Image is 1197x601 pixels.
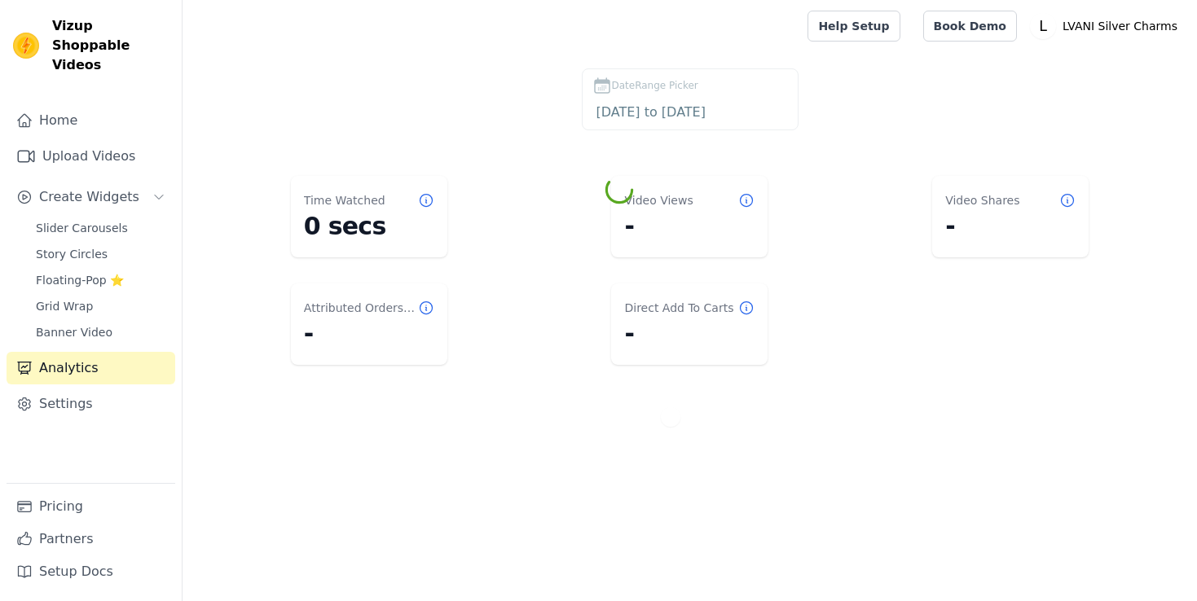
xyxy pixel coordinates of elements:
a: Book Demo [923,11,1017,42]
button: Create Widgets [7,181,175,213]
dt: Direct Add To Carts [624,300,733,316]
dt: Time Watched [304,192,385,208]
dd: - [304,319,434,349]
a: Setup Docs [7,555,175,588]
dt: Attributed Orders Count [304,300,418,316]
p: LVANI Silver Charms [1056,11,1184,41]
a: Home [7,104,175,137]
span: Create Widgets [39,187,139,207]
span: Banner Video [36,324,112,340]
dd: - [624,212,755,241]
a: Analytics [7,352,175,384]
span: Story Circles [36,246,108,262]
a: Help Setup [808,11,900,42]
a: Settings [7,388,175,420]
dd: 0 secs [304,212,434,241]
dd: - [624,319,755,349]
text: L [1039,18,1047,34]
a: Banner Video [26,321,175,344]
a: Upload Videos [7,140,175,173]
span: DateRange Picker [612,78,698,93]
dd: - [945,212,1076,241]
span: Grid Wrap [36,298,93,314]
span: Vizup Shoppable Videos [52,16,169,75]
a: Slider Carousels [26,217,175,239]
button: L LVANI Silver Charms [1030,11,1184,41]
a: Grid Wrap [26,295,175,318]
span: Floating-Pop ⭐ [36,272,124,288]
a: Partners [7,523,175,555]
dt: Video Views [624,192,693,208]
a: Story Circles [26,243,175,265]
img: Vizup [13,33,39,59]
span: Slider Carousels [36,220,128,236]
input: DateRange Picker [592,102,788,123]
a: Floating-Pop ⭐ [26,269,175,292]
a: Pricing [7,490,175,523]
dt: Video Shares [945,192,1019,208]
